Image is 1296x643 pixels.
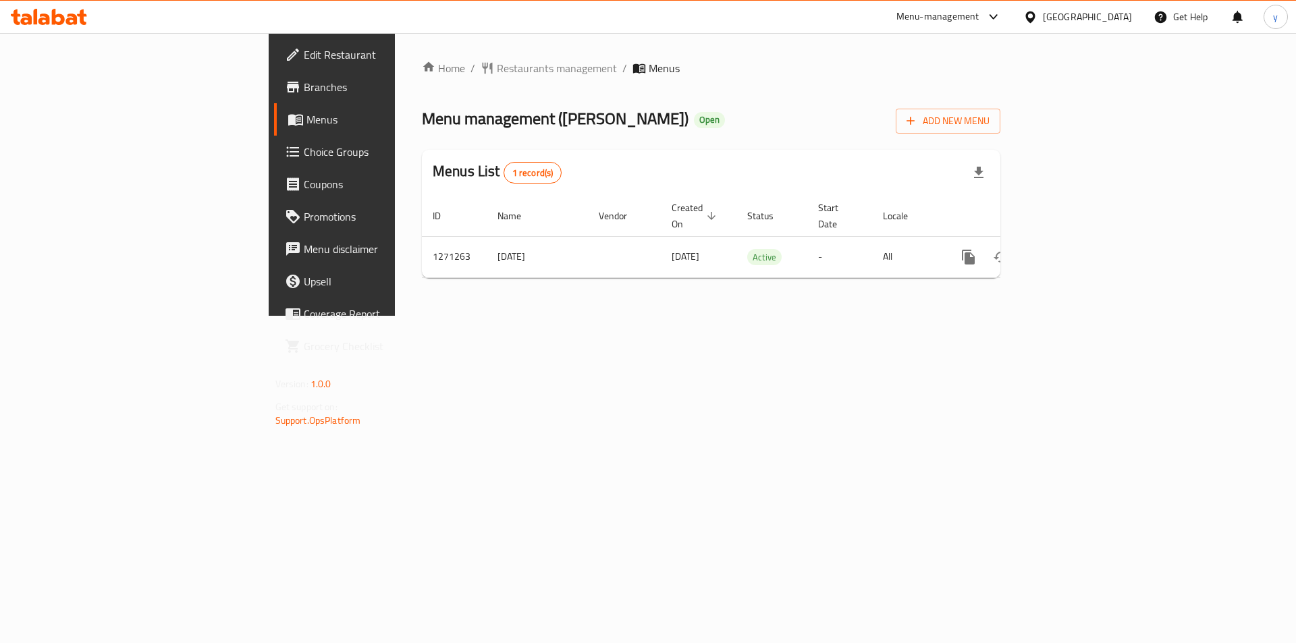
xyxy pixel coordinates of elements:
[274,103,485,136] a: Menus
[907,113,990,130] span: Add New Menu
[422,196,1093,278] table: enhanced table
[1273,9,1278,24] span: y
[747,208,791,224] span: Status
[275,398,337,416] span: Get support on:
[487,236,588,277] td: [DATE]
[274,233,485,265] a: Menu disclaimer
[274,200,485,233] a: Promotions
[942,196,1093,237] th: Actions
[274,168,485,200] a: Coupons
[304,79,475,95] span: Branches
[896,109,1000,134] button: Add New Menu
[672,200,720,232] span: Created On
[747,249,782,265] div: Active
[304,208,475,225] span: Promotions
[694,112,725,128] div: Open
[274,265,485,298] a: Upsell
[306,111,475,128] span: Menus
[481,60,617,76] a: Restaurants management
[304,47,475,63] span: Edit Restaurant
[1043,9,1132,24] div: [GEOGRAPHIC_DATA]
[304,273,475,289] span: Upsell
[422,103,688,134] span: Menu management ( [PERSON_NAME] )
[422,60,1000,76] nav: breadcrumb
[275,375,308,393] span: Version:
[952,241,985,273] button: more
[274,71,485,103] a: Branches
[433,161,562,184] h2: Menus List
[274,136,485,168] a: Choice Groups
[304,176,475,192] span: Coupons
[274,38,485,71] a: Edit Restaurant
[304,144,475,160] span: Choice Groups
[985,241,1017,273] button: Change Status
[274,298,485,330] a: Coverage Report
[807,236,872,277] td: -
[275,412,361,429] a: Support.OpsPlatform
[672,248,699,265] span: [DATE]
[963,157,995,189] div: Export file
[694,114,725,125] span: Open
[896,9,979,25] div: Menu-management
[649,60,680,76] span: Menus
[304,241,475,257] span: Menu disclaimer
[818,200,856,232] span: Start Date
[872,236,942,277] td: All
[497,208,539,224] span: Name
[883,208,925,224] span: Locale
[304,306,475,322] span: Coverage Report
[622,60,627,76] li: /
[599,208,645,224] span: Vendor
[747,250,782,265] span: Active
[304,338,475,354] span: Grocery Checklist
[504,167,562,179] span: 1 record(s)
[497,60,617,76] span: Restaurants management
[310,375,331,393] span: 1.0.0
[504,162,562,184] div: Total records count
[274,330,485,362] a: Grocery Checklist
[433,208,458,224] span: ID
